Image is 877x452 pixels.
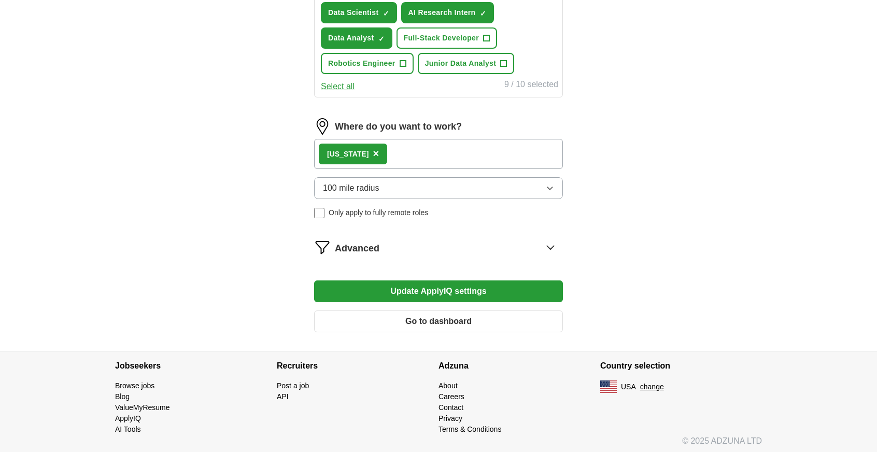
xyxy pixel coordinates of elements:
span: ✓ [383,9,389,18]
a: About [438,382,458,390]
h4: Country selection [600,351,762,380]
a: AI Tools [115,425,141,433]
span: Full-Stack Developer [404,33,479,44]
span: AI Research Intern [408,7,476,18]
button: change [640,382,664,392]
span: Only apply to fully remote roles [329,207,428,218]
button: Select all [321,80,355,93]
button: × [373,146,379,162]
a: ValueMyResume [115,403,170,412]
button: Update ApplyIQ settings [314,280,563,302]
img: filter [314,239,331,256]
img: location.png [314,118,331,135]
a: Privacy [438,414,462,422]
button: Junior Data Analyst [418,53,515,74]
a: Terms & Conditions [438,425,501,433]
label: Where do you want to work? [335,120,462,134]
div: 9 / 10 selected [504,78,558,93]
button: Go to dashboard [314,310,563,332]
span: Advanced [335,242,379,256]
a: Careers [438,392,464,401]
span: Robotics Engineer [328,58,395,69]
button: Data Analyst✓ [321,27,392,49]
button: 100 mile radius [314,177,563,199]
div: [US_STATE] [327,149,369,160]
span: Data Scientist [328,7,379,18]
input: Only apply to fully remote roles [314,208,324,218]
button: AI Research Intern✓ [401,2,494,23]
span: Data Analyst [328,33,374,44]
img: US flag [600,380,617,393]
span: × [373,148,379,159]
a: Contact [438,403,463,412]
button: Robotics Engineer [321,53,414,74]
a: Blog [115,392,130,401]
span: Junior Data Analyst [425,58,497,69]
a: Post a job [277,382,309,390]
button: Data Scientist✓ [321,2,397,23]
button: Full-Stack Developer [397,27,498,49]
span: ✓ [480,9,486,18]
a: ApplyIQ [115,414,141,422]
a: API [277,392,289,401]
span: ✓ [378,35,385,43]
a: Browse jobs [115,382,154,390]
span: 100 mile radius [323,182,379,194]
span: USA [621,382,636,392]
